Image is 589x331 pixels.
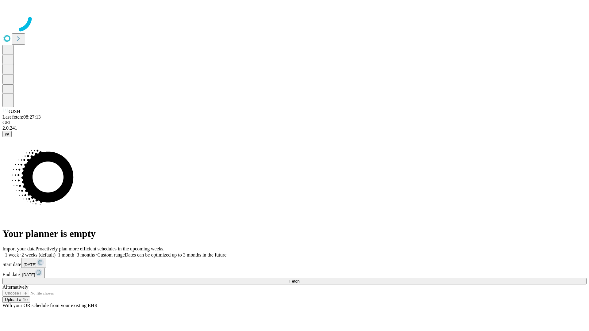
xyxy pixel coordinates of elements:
[97,252,125,257] span: Custom range
[2,120,587,125] div: GEI
[2,303,98,308] span: With your OR schedule from your existing EHR
[2,296,30,303] button: Upload a file
[125,252,228,257] span: Dates can be optimized up to 3 months in the future.
[2,125,587,131] div: 2.0.241
[289,279,299,283] span: Fetch
[2,258,587,268] div: Start date
[77,252,95,257] span: 3 months
[20,268,45,278] button: [DATE]
[2,246,36,251] span: Import your data
[2,131,12,137] button: @
[2,284,28,290] span: Alternatively
[5,252,19,257] span: 1 week
[22,272,35,277] span: [DATE]
[21,252,56,257] span: 2 weeks (default)
[2,268,587,278] div: End date
[2,228,587,239] h1: Your planner is empty
[2,114,41,120] span: Last fetch: 08:27:13
[5,132,9,136] span: @
[36,246,164,251] span: Proactively plan more efficient schedules in the upcoming weeks.
[21,258,46,268] button: [DATE]
[9,109,20,114] span: GJSH
[58,252,74,257] span: 1 month
[2,278,587,284] button: Fetch
[24,262,37,267] span: [DATE]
